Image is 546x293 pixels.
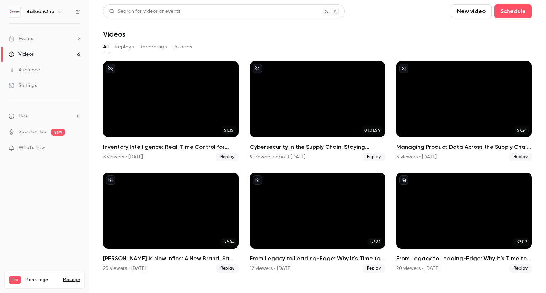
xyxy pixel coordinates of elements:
[396,265,439,272] div: 20 viewers • [DATE]
[250,173,385,273] a: 57:23From Legacy to Leading-Edge: Why It's Time to Migrate to BOX12 viewers • [DATE]Replay
[106,64,115,73] button: unpublished
[18,112,29,120] span: Help
[250,143,385,151] h2: Cybersecurity in the Supply Chain: Staying Secure in an Uncertain World - In partnership with BSI
[222,126,236,134] span: 51:35
[9,276,21,284] span: Pro
[9,82,37,89] div: Settings
[396,153,437,161] div: 5 viewers • [DATE]
[399,175,408,185] button: unpublished
[396,61,532,161] li: Managing Product Data Across the Supply Chain Is Complex. Let’s Simplify It.
[250,61,385,161] li: Cybersecurity in the Supply Chain: Staying Secure in an Uncertain World - In partnership with BSI
[250,265,291,272] div: 12 viewers • [DATE]
[9,66,40,74] div: Audience
[103,173,239,273] li: Korber is Now Infios: A New Brand, Same Commitment, and What It Means for You.
[363,153,385,161] span: Replay
[451,4,492,18] button: New video
[362,126,382,134] span: 01:01:54
[139,41,167,53] button: Recordings
[9,35,33,42] div: Events
[253,175,262,185] button: unpublished
[250,254,385,263] h2: From Legacy to Leading-Edge: Why It's Time to Migrate to BOX
[109,8,180,15] div: Search for videos or events
[9,6,20,17] img: BalloonOne
[509,153,532,161] span: Replay
[114,41,134,53] button: Replays
[396,254,532,263] h2: From Legacy to Leading-Edge: Why It's Time to Migrate to BOX
[253,64,262,73] button: unpublished
[396,173,532,273] li: From Legacy to Leading-Edge: Why It's Time to Migrate to BOX
[250,153,305,161] div: 9 viewers • about [DATE]
[515,126,529,134] span: 57:24
[363,264,385,273] span: Replay
[103,61,532,273] ul: Videos
[250,173,385,273] li: From Legacy to Leading-Edge: Why It's Time to Migrate to BOX
[72,145,80,151] iframe: Noticeable Trigger
[396,61,532,161] a: 57:24Managing Product Data Across the Supply Chain Is Complex. Let’s Simplify It.5 viewers • [DAT...
[25,277,59,283] span: Plan usage
[103,61,239,161] a: 51:35Inventory Intelligence: Real-Time Control for Smarter Operations with Slimstock3 viewers • [...
[18,144,45,152] span: What's new
[221,238,236,246] span: 57:34
[172,41,192,53] button: Uploads
[63,277,80,283] a: Manage
[106,175,115,185] button: unpublished
[216,264,239,273] span: Replay
[103,4,532,289] section: Videos
[9,112,80,120] li: help-dropdown-opener
[103,41,109,53] button: All
[103,173,239,273] a: 57:34[PERSON_NAME] is Now Infios: A New Brand, Same Commitment, and What It Means for You.25 view...
[103,153,143,161] div: 3 viewers • [DATE]
[514,238,529,246] span: 39:09
[368,238,382,246] span: 57:23
[509,264,532,273] span: Replay
[103,254,239,263] h2: [PERSON_NAME] is Now Infios: A New Brand, Same Commitment, and What It Means for You.
[103,30,125,38] h1: Videos
[51,129,65,136] span: new
[103,265,146,272] div: 25 viewers • [DATE]
[103,143,239,151] h2: Inventory Intelligence: Real-Time Control for Smarter Operations with Slimstock
[9,51,34,58] div: Videos
[250,61,385,161] a: 01:01:54Cybersecurity in the Supply Chain: Staying Secure in an Uncertain World - In partnership ...
[399,64,408,73] button: unpublished
[18,128,47,136] a: SpeakerHub
[216,153,239,161] span: Replay
[26,8,54,15] h6: BalloonOne
[396,143,532,151] h2: Managing Product Data Across the Supply Chain Is Complex. Let’s Simplify It.
[494,4,532,18] button: Schedule
[396,173,532,273] a: 39:09From Legacy to Leading-Edge: Why It's Time to Migrate to BOX20 viewers • [DATE]Replay
[103,61,239,161] li: Inventory Intelligence: Real-Time Control for Smarter Operations with Slimstock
